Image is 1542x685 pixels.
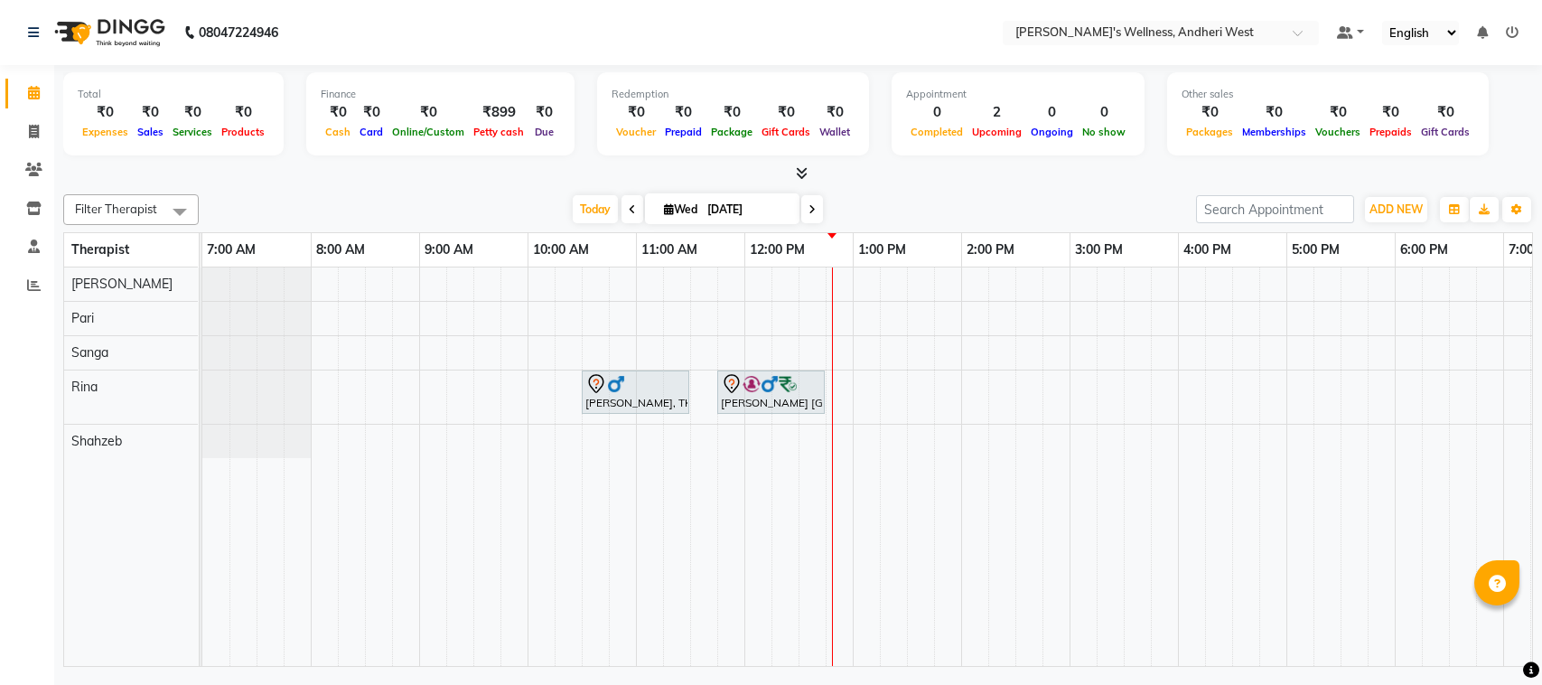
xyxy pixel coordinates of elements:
span: Pari [71,310,94,326]
span: Filter Therapist [75,202,157,216]
span: Petty cash [469,126,528,138]
span: Rina [71,379,98,395]
div: ₹0 [1311,102,1365,123]
div: ₹0 [168,102,217,123]
div: Total [78,87,269,102]
div: Appointment [906,87,1130,102]
iframe: chat widget [1466,613,1524,667]
div: ₹0 [355,102,388,123]
span: Wed [659,202,702,216]
span: Gift Cards [757,126,815,138]
div: [PERSON_NAME] [GEOGRAPHIC_DATA][PERSON_NAME], 11:45 AM-12:45 PM, OFFER SERVICE 60 MIN [719,373,823,411]
span: Shahzeb [71,433,122,449]
a: 5:00 PM [1287,237,1344,263]
div: Finance [321,87,560,102]
span: Online/Custom [388,126,469,138]
span: Due [530,126,558,138]
span: Packages [1182,126,1238,138]
a: 8:00 AM [312,237,369,263]
span: Prepaid [660,126,706,138]
span: ADD NEW [1369,202,1423,216]
div: ₹0 [133,102,168,123]
b: 08047224946 [199,7,278,58]
span: Cash [321,126,355,138]
input: Search Appointment [1196,195,1354,223]
div: 0 [906,102,967,123]
div: [PERSON_NAME], TK02, 10:30 AM-11:30 AM, OFFER SERVICE 60 MIN [584,373,687,411]
span: Sanga [71,344,108,361]
span: Services [168,126,217,138]
span: No show [1078,126,1130,138]
a: 6:00 PM [1396,237,1453,263]
a: 11:00 AM [637,237,702,263]
div: 0 [1078,102,1130,123]
a: 2:00 PM [962,237,1019,263]
div: Other sales [1182,87,1474,102]
span: Wallet [815,126,855,138]
div: ₹0 [660,102,706,123]
span: Today [573,195,618,223]
div: ₹0 [815,102,855,123]
div: ₹0 [1416,102,1474,123]
span: Prepaids [1365,126,1416,138]
a: 9:00 AM [420,237,478,263]
span: Products [217,126,269,138]
button: ADD NEW [1365,197,1427,222]
span: Sales [133,126,168,138]
span: Card [355,126,388,138]
div: ₹0 [612,102,660,123]
div: ₹0 [757,102,815,123]
span: Package [706,126,757,138]
div: ₹0 [1365,102,1416,123]
div: ₹0 [388,102,469,123]
div: ₹0 [217,102,269,123]
a: 4:00 PM [1179,237,1236,263]
a: 7:00 AM [202,237,260,263]
span: Therapist [71,241,129,258]
div: ₹0 [1238,102,1311,123]
a: 3:00 PM [1070,237,1127,263]
span: Ongoing [1026,126,1078,138]
span: Memberships [1238,126,1311,138]
span: Upcoming [967,126,1026,138]
div: ₹0 [706,102,757,123]
div: 2 [967,102,1026,123]
span: [PERSON_NAME] [71,276,173,292]
input: 2025-09-03 [702,196,792,223]
a: 10:00 AM [528,237,593,263]
div: ₹0 [1182,102,1238,123]
span: Voucher [612,126,660,138]
span: Expenses [78,126,133,138]
div: ₹0 [321,102,355,123]
img: logo [46,7,170,58]
span: Completed [906,126,967,138]
a: 1:00 PM [854,237,911,263]
span: Gift Cards [1416,126,1474,138]
div: 0 [1026,102,1078,123]
a: 12:00 PM [745,237,809,263]
div: Redemption [612,87,855,102]
div: ₹899 [469,102,528,123]
div: ₹0 [528,102,560,123]
span: Vouchers [1311,126,1365,138]
div: ₹0 [78,102,133,123]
